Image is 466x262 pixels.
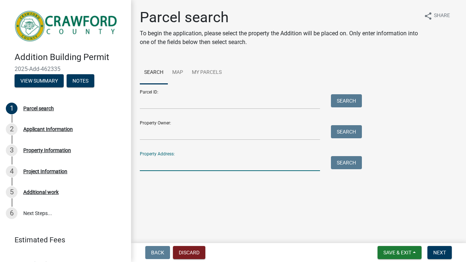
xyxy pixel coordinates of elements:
div: Parcel search [23,106,54,111]
wm-modal-confirm: Notes [67,78,94,84]
span: Save & Exit [383,250,411,255]
div: 1 [6,103,17,114]
a: Map [168,61,187,84]
div: Project Information [23,169,67,174]
img: Crawford County, Georgia [15,8,119,44]
button: shareShare [418,9,456,23]
a: My Parcels [187,61,226,84]
h4: Addition Building Permit [15,52,125,63]
div: 6 [6,207,17,219]
div: 3 [6,144,17,156]
button: Search [331,125,362,138]
button: Notes [67,74,94,87]
h1: Parcel search [140,9,418,26]
button: Discard [173,246,205,259]
a: Estimated Fees [6,233,119,247]
div: Applicant Information [23,127,73,132]
span: Next [433,250,446,255]
span: Share [434,12,450,20]
i: share [424,12,433,20]
button: Next [427,246,452,259]
wm-modal-confirm: Summary [15,78,64,84]
button: Search [331,94,362,107]
button: Search [331,156,362,169]
div: Additional work [23,190,59,195]
div: 4 [6,166,17,177]
span: Back [151,250,164,255]
span: 2025-Add-462335 [15,65,116,72]
div: 5 [6,186,17,198]
p: To begin the application, please select the property the Addition will be placed on. Only enter i... [140,29,418,47]
button: Save & Exit [378,246,422,259]
a: Search [140,61,168,84]
div: Property Information [23,148,71,153]
button: View Summary [15,74,64,87]
div: 2 [6,123,17,135]
button: Back [145,246,170,259]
